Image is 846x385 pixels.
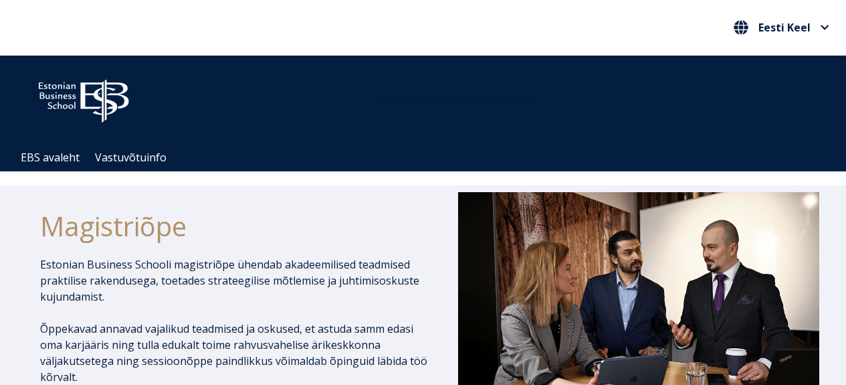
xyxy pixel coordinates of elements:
[27,69,140,127] img: ebs_logo2016_white
[40,256,428,305] p: Estonian Business Schooli magistriõpe ühendab akadeemilised teadmised praktilise rakendusega, toe...
[13,144,846,171] div: Navigation Menu
[758,22,811,33] span: Eesti Keel
[95,150,167,165] a: Vastuvõtuinfo
[40,321,428,385] p: Õppekavad annavad vajalikud teadmised ja oskused, et astuda samm edasi oma karjääris ning tulla e...
[21,150,80,165] a: EBS avaleht
[375,92,540,107] span: Community for Growth and Resp
[40,210,428,243] h1: Magistriõpe
[730,17,833,38] button: Eesti Keel
[730,17,833,39] nav: Vali oma keel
